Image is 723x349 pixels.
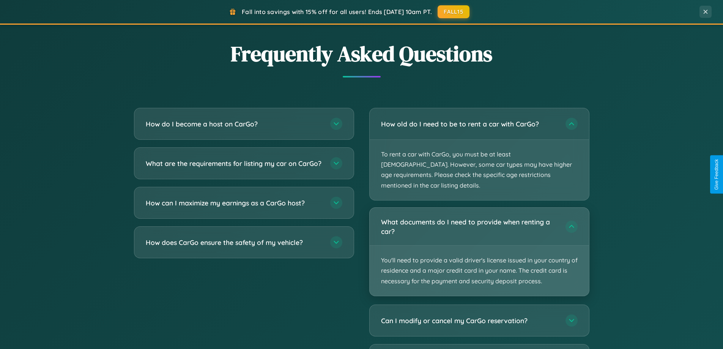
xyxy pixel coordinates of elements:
h3: What are the requirements for listing my car on CarGo? [146,159,323,168]
h3: How does CarGo ensure the safety of my vehicle? [146,238,323,247]
h3: What documents do I need to provide when renting a car? [381,217,558,236]
h2: Frequently Asked Questions [134,39,589,68]
h3: Can I modify or cancel my CarGo reservation? [381,316,558,325]
h3: How can I maximize my earnings as a CarGo host? [146,198,323,208]
span: Fall into savings with 15% off for all users! Ends [DATE] 10am PT. [242,8,432,16]
h3: How old do I need to be to rent a car with CarGo? [381,119,558,129]
h3: How do I become a host on CarGo? [146,119,323,129]
p: To rent a car with CarGo, you must be at least [DEMOGRAPHIC_DATA]. However, some car types may ha... [370,140,589,200]
div: Give Feedback [714,159,719,190]
button: FALL15 [438,5,469,18]
p: You'll need to provide a valid driver's license issued in your country of residence and a major c... [370,246,589,296]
